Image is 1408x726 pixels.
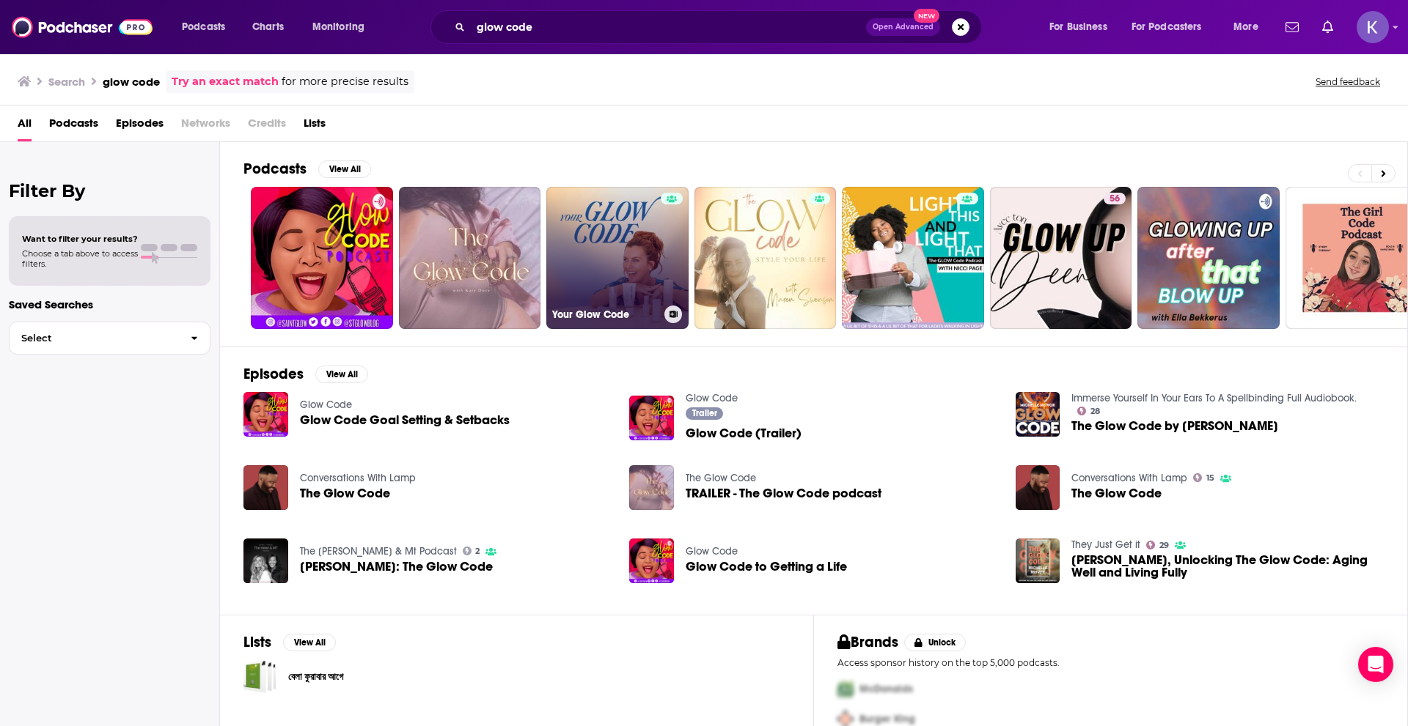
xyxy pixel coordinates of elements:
a: Conversations With Lamp [1071,472,1187,484]
img: Glow Code Goal Setting & Setbacks [243,392,288,437]
a: Glow Code [686,545,738,558]
button: View All [318,160,371,178]
span: For Podcasters [1132,17,1202,37]
a: Michelle McIvor, Unlocking The Glow Code: Aging Well and Living Fully [1071,554,1384,579]
img: TRAILER - The Glow Code podcast [629,465,674,510]
span: Select [10,333,179,343]
img: Michelle McIvor, Unlocking The Glow Code: Aging Well and Living Fully [1016,538,1060,583]
span: 29 [1159,542,1169,549]
a: Glow Code [686,392,738,404]
a: Your Glow Code [546,187,689,329]
span: Charts [252,17,284,37]
a: Conversations With Lamp [300,472,416,484]
a: 15 [1193,473,1214,482]
a: EpisodesView All [243,365,368,383]
span: Choose a tab above to access filters. [22,248,138,269]
a: Glow Code to Getting a Life [686,560,847,573]
img: The Glow Code by Michelle McIvor [1016,392,1060,437]
a: The Glow Code [300,487,390,500]
a: Podcasts [49,111,98,141]
a: The Glow Code [1071,487,1162,500]
a: ListsView All [243,633,336,651]
button: open menu [1223,15,1277,39]
span: More [1233,17,1258,37]
button: open menu [302,15,384,39]
input: Search podcasts, credits, & more... [471,15,866,39]
button: open menu [172,15,244,39]
span: Burger King [859,713,915,725]
a: Glow Code [300,399,352,411]
button: open menu [1122,15,1223,39]
span: for more precise results [282,73,408,90]
span: Networks [181,111,230,141]
span: Glow Code (Trailer) [686,427,802,440]
span: Trailer [692,409,717,418]
a: The Helen & Mt Podcast [300,545,457,558]
h2: Episodes [243,365,304,383]
img: First Pro Logo [832,674,859,704]
a: বেলা ফুরাবার আগে [243,660,276,693]
span: New [914,9,940,23]
button: Show profile menu [1357,11,1389,43]
span: For Business [1049,17,1107,37]
a: Try an exact match [172,73,279,90]
span: Open Advanced [873,23,934,31]
a: Show notifications dropdown [1316,15,1339,40]
a: Immerse Yourself In Your Ears To A Spellbinding Full Audiobook. [1071,392,1357,404]
a: Episodes [116,111,164,141]
h2: Podcasts [243,160,307,178]
a: Glow Code (Trailer) [629,396,674,440]
a: The Glow Code by Michelle McIvor [1071,420,1278,432]
h2: Lists [243,633,271,651]
span: 56 [1110,192,1120,207]
span: 28 [1090,408,1100,415]
a: 56 [1104,193,1126,204]
button: Unlock [904,634,967,651]
a: Michelle McIvor: The Glow Code [300,560,493,573]
a: They Just Get it [1071,538,1140,551]
h2: Brands [837,633,898,651]
span: 2 [475,548,480,555]
a: PodcastsView All [243,160,371,178]
img: The Glow Code [1016,465,1060,510]
img: Podchaser - Follow, Share and Rate Podcasts [12,13,153,41]
button: View All [315,366,368,383]
div: Search podcasts, credits, & more... [444,10,996,44]
span: [PERSON_NAME]: The Glow Code [300,560,493,573]
img: The Glow Code [243,465,288,510]
div: Open Intercom Messenger [1358,647,1393,682]
p: Saved Searches [9,297,210,311]
span: Monitoring [312,17,364,37]
a: TRAILER - The Glow Code podcast [686,487,881,500]
img: User Profile [1357,11,1389,43]
button: Select [9,322,210,355]
a: 56 [990,187,1132,329]
a: All [18,111,32,141]
a: Charts [243,15,293,39]
img: Michelle McIvor: The Glow Code [243,538,288,583]
a: The Glow Code [686,472,756,484]
span: Logged in as kpearson13190 [1357,11,1389,43]
h3: glow code [103,75,160,89]
a: বেলা ফুরাবার আগে [288,669,343,685]
a: 29 [1146,541,1169,549]
span: [PERSON_NAME], Unlocking The Glow Code: Aging Well and Living Fully [1071,554,1384,579]
img: Glow Code to Getting a Life [629,538,674,583]
a: Glow Code Goal Setting & Setbacks [300,414,510,426]
span: Podcasts [182,17,225,37]
span: Want to filter your results? [22,234,138,244]
a: Lists [304,111,326,141]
